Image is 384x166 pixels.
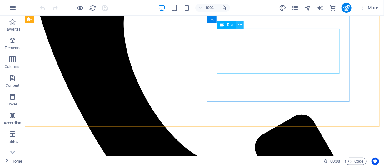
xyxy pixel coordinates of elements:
span: 00 00 [330,158,340,165]
button: text_generator [317,4,324,12]
p: Favorites [4,27,20,32]
button: pages [292,4,299,12]
span: : [335,159,336,164]
button: reload [89,4,97,12]
i: On resize automatically adjust zoom level to fit chosen device. [221,5,227,11]
p: Content [6,83,19,88]
i: Navigator [304,4,311,12]
h6: 100% [205,4,215,12]
a: Click to cancel selection. Double-click to open Pages [5,158,22,165]
button: Code [345,158,367,165]
i: Publish [343,4,350,12]
i: Commerce [329,4,336,12]
h6: Session time [324,158,340,165]
span: Code [348,158,364,165]
p: Elements [5,46,21,51]
button: More [357,3,381,13]
p: Boxes [7,102,18,107]
i: Pages (Ctrl+Alt+S) [292,4,299,12]
p: Columns [5,64,20,69]
button: publish [342,3,352,13]
span: More [359,5,379,11]
button: design [279,4,287,12]
p: Tables [7,139,18,144]
button: commerce [329,4,337,12]
button: navigator [304,4,312,12]
button: Usercentrics [372,158,379,165]
i: Reload page [89,4,97,12]
i: Design (Ctrl+Alt+Y) [279,4,286,12]
p: Accordion [4,120,21,125]
button: 100% [195,4,217,12]
i: AI Writer [317,4,324,12]
button: Click here to leave preview mode and continue editing [77,4,84,12]
span: Text [227,23,233,27]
